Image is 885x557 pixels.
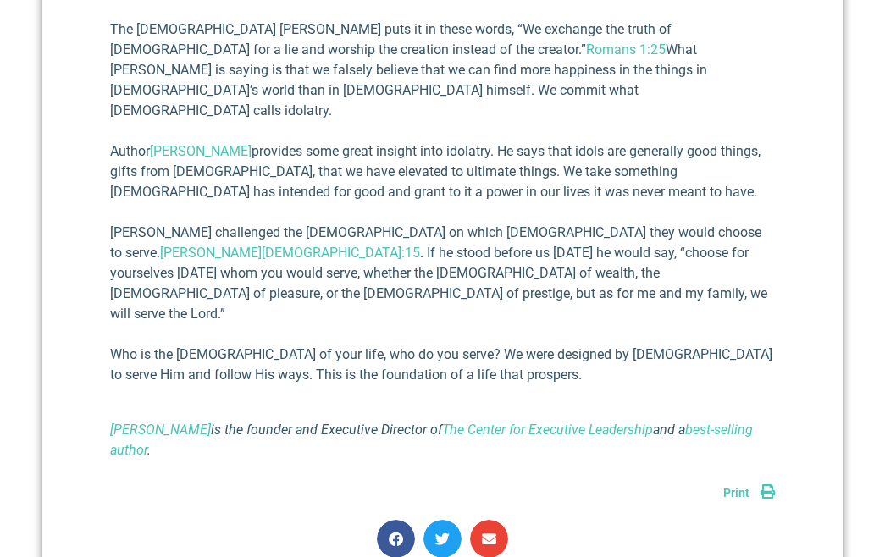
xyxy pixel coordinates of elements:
a: Romans 1:25 [586,41,666,58]
p: Who is the [DEMOGRAPHIC_DATA] of your life, who do you serve? We were designed by [DEMOGRAPHIC_DA... [110,345,775,385]
a: The Center for Executive Leadership [442,422,653,438]
span: Print [723,486,749,499]
p: [PERSON_NAME] challenged the [DEMOGRAPHIC_DATA] on which [DEMOGRAPHIC_DATA] they would choose to ... [110,223,775,324]
em: is the founder and Executive Director of and a . [110,422,753,458]
a: [PERSON_NAME][DEMOGRAPHIC_DATA]:15 [160,245,420,261]
a: Print [723,486,775,499]
p: Author provides some great insight into idolatry. He says that idols are generally good things, g... [110,141,775,202]
a: [PERSON_NAME] [110,422,211,438]
p: The [DEMOGRAPHIC_DATA] [PERSON_NAME] puts it in these words, “We exchange the truth of [DEMOGRAPH... [110,19,775,121]
a: [PERSON_NAME] [150,143,252,159]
